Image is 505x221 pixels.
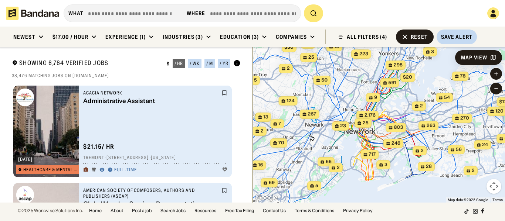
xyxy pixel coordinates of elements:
div: / hr [174,61,183,66]
span: 13 [263,114,268,120]
div: Save Alert [441,34,472,40]
span: 2 [472,168,475,174]
span: 298 [394,62,403,68]
span: 2 [420,103,423,109]
span: 66 [326,159,332,165]
span: $20 [403,74,412,80]
span: 3 [431,49,434,55]
span: 5 [254,77,257,83]
a: Resources [194,208,216,213]
span: 223 [359,51,368,57]
span: 69 [269,180,275,186]
div: $ 21.15 / hr [83,143,114,151]
span: 2 [421,148,424,154]
span: 25 [363,120,369,126]
span: 50 [321,77,328,83]
span: 270 [460,115,469,121]
div: / wk [190,61,200,66]
span: 78 [460,73,465,79]
span: 9 [374,94,377,101]
span: 25 [308,54,314,61]
span: 591 [388,80,396,86]
div: what [68,10,84,17]
span: 2,176 [365,112,376,118]
span: 2 [337,165,340,171]
div: ALL FILTERS (4) [347,34,387,39]
div: Where [187,10,206,17]
div: Showing 6,764 Verified Jobs [12,59,161,68]
div: © 2025 Workwise Solutions Inc. [18,208,83,213]
span: 267 [308,111,316,117]
span: 2 [261,128,264,134]
a: Home [89,208,102,213]
a: Search Jobs [160,208,186,213]
img: Acacia Network logo [16,89,34,106]
a: Terms & Conditions [295,208,334,213]
a: Terms (opens in new tab) [492,198,503,202]
span: 23 [340,123,346,129]
button: Map camera controls [487,179,501,194]
span: 16 [258,162,263,168]
div: 38,476 matching jobs on [DOMAIN_NAME] [12,73,241,79]
span: 15 [334,44,339,50]
div: Global Member Services Representative [83,201,220,208]
span: 246 [392,140,400,146]
div: [DATE] [18,157,33,162]
span: 2 [287,65,290,72]
span: 24 [482,142,488,148]
div: Administrative Assistant [83,97,220,104]
a: About [111,208,123,213]
div: Education (3) [220,34,259,40]
div: grid [12,83,241,203]
div: Industries (3) [163,34,203,40]
a: Post a job [132,208,152,213]
span: 54 [444,94,450,101]
div: Tremont · [STREET_ADDRESS] · [US_STATE] [83,155,227,161]
img: Bandana logotype [6,7,59,20]
span: 803 [394,124,403,131]
div: $17.00 / hour [52,34,89,40]
span: 124 [287,98,294,104]
span: 120 [495,108,504,114]
img: Google [254,193,279,203]
span: 28 [426,163,432,170]
span: 717 [369,151,376,158]
div: American Society of Composers, Authors and Publishers (ASCAP) [83,187,220,199]
a: Free Tax Filing [225,208,254,213]
div: Reset [411,34,428,39]
div: Acacia Network [83,90,220,96]
div: Map View [461,55,487,60]
div: Companies [276,34,307,40]
span: 3 [384,162,387,168]
div: Full-time [114,167,137,173]
a: Privacy Policy [343,208,373,213]
span: $30 [284,44,294,50]
div: / m [206,61,213,66]
span: 70 [278,140,284,146]
div: Newest [13,34,35,40]
div: Healthcare & Mental Health [23,168,80,172]
a: Contact Us [263,208,286,213]
div: Experience (1) [105,34,146,40]
span: 56 [456,146,462,153]
div: $ [167,61,170,67]
a: Open this area in Google Maps (opens a new window) [254,193,279,203]
span: 7 [278,121,281,127]
span: Map data ©2025 Google [448,198,488,202]
span: 5 [315,183,318,189]
span: 263 [427,122,435,129]
img: American Society of Composers, Authors and Publishers (ASCAP) logo [16,186,34,204]
div: / yr [220,61,228,66]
